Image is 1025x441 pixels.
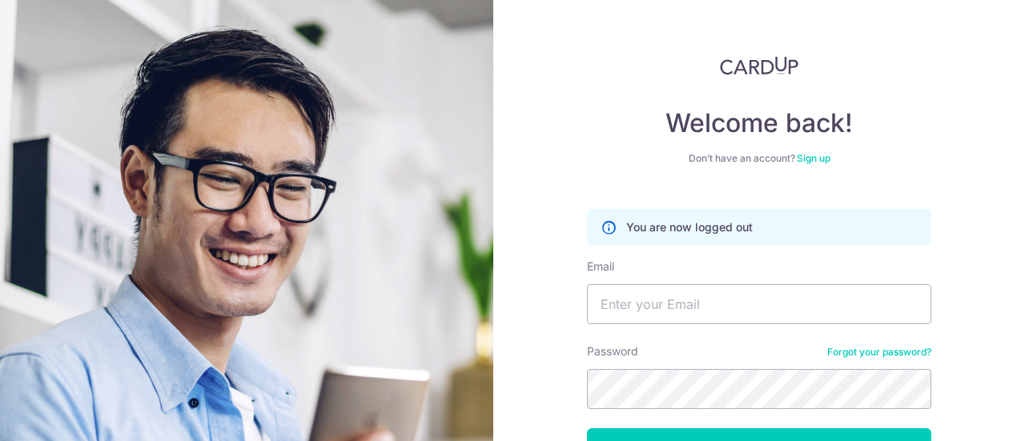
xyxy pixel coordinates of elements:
[587,284,931,324] input: Enter your Email
[587,107,931,139] h4: Welcome back!
[587,259,614,275] label: Email
[626,219,753,235] p: You are now logged out
[587,152,931,165] div: Don’t have an account?
[720,56,798,75] img: CardUp Logo
[797,152,830,164] a: Sign up
[827,346,931,359] a: Forgot your password?
[587,343,638,359] label: Password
